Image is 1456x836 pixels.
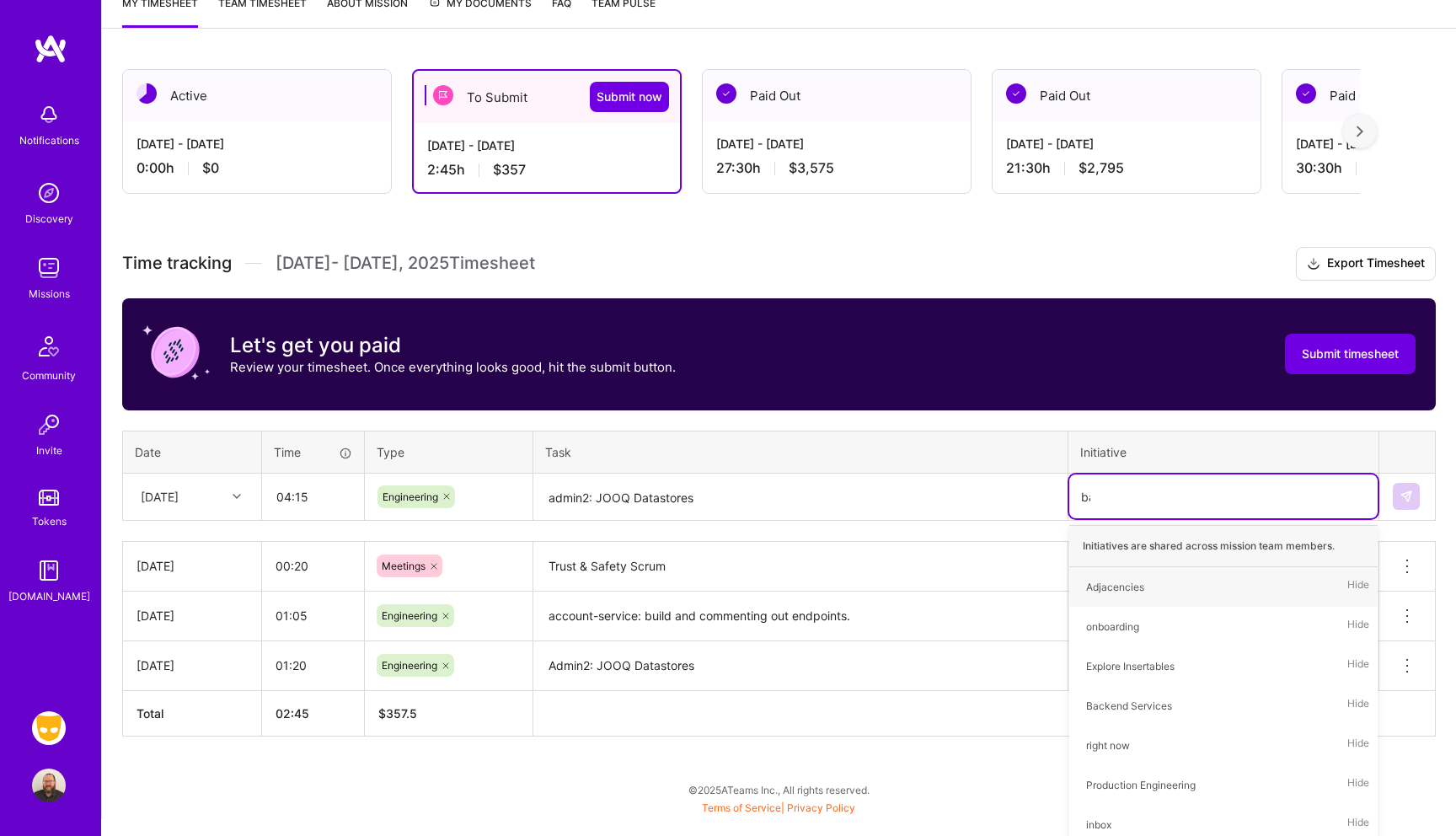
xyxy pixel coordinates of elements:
[1357,126,1363,137] img: right
[787,801,855,814] a: Privacy Policy
[414,71,680,123] div: To Submit
[993,70,1261,121] div: Paid Out
[433,85,453,105] img: To Submit
[716,83,736,104] img: Paid Out
[32,176,66,210] img: discovery
[39,490,59,506] img: tokens
[136,159,377,177] div: 0:00 h
[1006,83,1026,104] img: Paid Out
[533,431,1068,473] th: Task
[1086,578,1144,596] div: Adjacencies
[1347,615,1369,638] span: Hide
[1079,159,1124,177] span: $2,795
[378,706,417,721] span: $ 357.5
[123,431,262,473] th: Date
[1347,734,1369,757] span: Hide
[1086,618,1139,635] div: onboarding
[382,560,426,572] span: Meetings
[1347,694,1369,717] span: Hide
[34,34,67,64] img: logo
[233,492,241,501] i: icon Chevron
[276,253,535,274] span: [DATE] - [DATE] , 2025 Timesheet
[32,711,66,745] img: Grindr: Mobile + BE + Cloud
[1080,443,1367,461] div: Initiative
[263,474,363,519] input: HH:MM
[597,88,662,105] span: Submit now
[382,609,437,622] span: Engineering
[1006,135,1247,153] div: [DATE] - [DATE]
[1347,813,1369,836] span: Hide
[716,159,957,177] div: 27:30 h
[493,161,526,179] span: $357
[262,690,365,736] th: 02:45
[101,769,1456,811] div: © 2025 ATeams Inc., All rights reserved.
[1296,83,1316,104] img: Paid Out
[702,801,781,814] a: Terms of Service
[29,285,70,303] div: Missions
[535,593,1066,640] textarea: account-service: build and commenting out endpoints.
[365,431,533,473] th: Type
[262,593,364,638] input: HH:MM
[123,690,262,736] th: Total
[535,475,1066,520] textarea: admin2: JOOQ Datastores
[1296,247,1436,281] button: Export Timesheet
[1006,159,1247,177] div: 21:30 h
[136,607,248,624] div: [DATE]
[123,70,391,121] div: Active
[274,443,352,461] div: Time
[122,253,232,274] span: Time tracking
[1069,525,1378,567] div: Initiatives are shared across mission team members.
[789,159,834,177] span: $3,575
[535,643,1066,689] textarea: Admin2: JOOQ Datastores
[1307,255,1320,273] i: icon Download
[32,98,66,131] img: bell
[32,251,66,285] img: teamwork
[32,769,66,802] img: User Avatar
[702,801,855,814] span: |
[230,358,676,376] p: Review your timesheet. Once everything looks good, hit the submit button.
[32,408,66,442] img: Invite
[427,161,666,179] div: 2:45 h
[22,367,76,384] div: Community
[136,656,248,674] div: [DATE]
[136,83,157,104] img: Active
[1347,655,1369,678] span: Hide
[383,490,438,503] span: Engineering
[1400,490,1413,503] img: Submit
[262,544,364,588] input: HH:MM
[1347,576,1369,598] span: Hide
[535,544,1066,590] textarea: Trust & Safety Scrum
[703,70,971,121] div: Paid Out
[1086,697,1172,715] div: Backend Services
[25,210,73,228] div: Discovery
[1086,816,1111,833] div: inbox
[427,137,666,154] div: [DATE] - [DATE]
[202,159,219,177] span: $0
[382,659,437,672] span: Engineering
[141,488,179,506] div: [DATE]
[136,557,248,575] div: [DATE]
[29,326,69,367] img: Community
[32,512,67,530] div: Tokens
[230,333,676,358] h3: Let's get you paid
[1086,737,1130,754] div: right now
[142,319,210,386] img: coin
[262,643,364,688] input: HH:MM
[1086,776,1196,794] div: Production Engineering
[716,135,957,153] div: [DATE] - [DATE]
[1302,346,1399,362] span: Submit timesheet
[1347,774,1369,796] span: Hide
[32,554,66,587] img: guide book
[19,131,79,149] div: Notifications
[136,135,377,153] div: [DATE] - [DATE]
[36,442,62,459] div: Invite
[8,587,90,605] div: [DOMAIN_NAME]
[1086,657,1175,675] div: Explore Insertables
